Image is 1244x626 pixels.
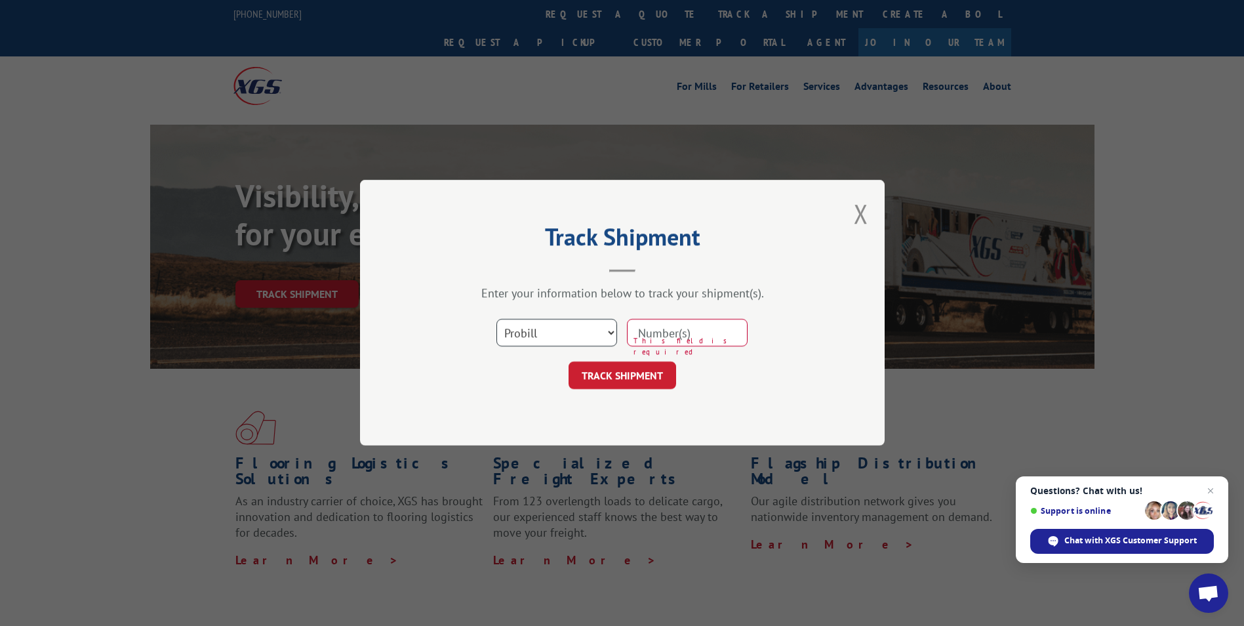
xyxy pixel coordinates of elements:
[569,362,676,390] button: TRACK SHIPMENT
[1203,483,1218,499] span: Close chat
[1030,529,1214,554] div: Chat with XGS Customer Support
[1064,535,1197,547] span: Chat with XGS Customer Support
[1030,506,1140,516] span: Support is online
[426,286,819,301] div: Enter your information below to track your shipment(s).
[1030,486,1214,496] span: Questions? Chat with us!
[633,336,748,358] span: This field is required
[1189,574,1228,613] div: Open chat
[426,228,819,253] h2: Track Shipment
[627,320,748,347] input: Number(s)
[854,196,868,231] button: Close modal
